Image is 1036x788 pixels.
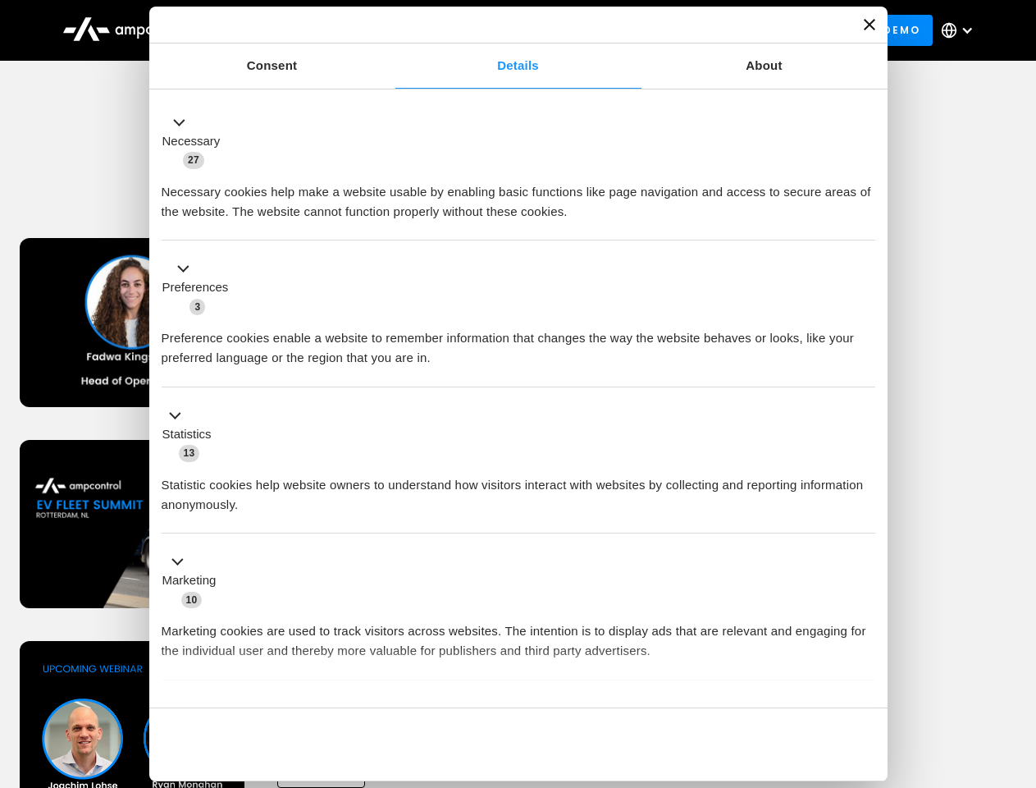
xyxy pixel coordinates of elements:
button: Okay [639,721,874,768]
a: Consent [149,44,395,89]
span: 27 [183,152,204,168]
a: About [641,44,888,89]
span: 13 [179,445,200,461]
span: 3 [189,299,205,315]
a: Details [395,44,641,89]
label: Preferences [162,278,229,297]
div: Statistic cookies help website owners to understand how visitors interact with websites by collec... [162,463,875,515]
label: Marketing [162,571,217,590]
div: Necessary cookies help make a website usable by enabling basic functions like page navigation and... [162,170,875,222]
button: Marketing (10) [162,552,226,610]
label: Statistics [162,425,212,444]
span: 10 [181,592,203,608]
button: Close banner [864,19,875,30]
div: Preference cookies enable a website to remember information that changes the way the website beha... [162,316,875,368]
button: Preferences (3) [162,259,239,317]
div: Marketing cookies are used to track visitors across websites. The intention is to display ads tha... [162,609,875,661]
button: Necessary (27) [162,112,230,170]
button: Unclassified (2) [162,699,296,719]
button: Statistics (13) [162,405,221,463]
span: 2 [271,701,286,717]
label: Necessary [162,132,221,151]
h1: Upcoming Webinars [20,166,1017,205]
